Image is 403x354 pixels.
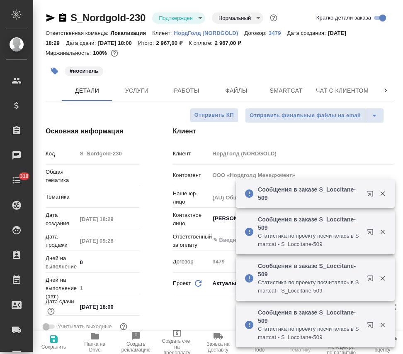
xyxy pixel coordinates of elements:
[118,321,129,332] button: Выбери, если сб и вс нужно считать рабочими днями для выполнения заказа.
[109,48,120,59] button: 0.00 RUB;
[2,170,31,191] a: 318
[174,30,245,36] p: НордГолд (NORDGOLD)
[115,331,156,354] button: Создать рекламацию
[98,40,138,46] p: [DATE] 18:00
[173,233,210,249] p: Ответственный за оплату
[173,171,210,179] p: Контрагент
[77,190,152,204] div: ​
[46,168,77,184] p: Общая тематика
[173,279,191,288] p: Проект
[46,13,56,23] button: Скопировать ссылку для ЯМессенджера
[152,30,174,36] p: Клиент:
[212,12,263,24] div: Подтвержден
[173,211,210,228] p: Контактное лицо
[66,40,98,46] p: Дата сдачи:
[197,331,238,354] button: Заявка на доставку
[70,67,98,75] p: #носитель
[117,86,157,96] span: Услуги
[210,256,394,268] input: Пустое поле
[362,224,382,243] button: Открыть в новой вкладке
[189,40,215,46] p: К оплате:
[174,29,245,36] a: НордГолд (NORDGOLD)
[77,213,140,225] input: Пустое поле
[79,341,110,353] span: Папка на Drive
[15,172,34,180] span: 318
[46,126,140,136] h4: Основная информация
[210,169,394,181] input: Пустое поле
[244,30,269,36] p: Договор:
[77,282,140,294] input: Пустое поле
[194,111,234,120] span: Отправить КП
[120,341,151,353] span: Создать рекламацию
[77,235,140,247] input: Пустое поле
[215,40,248,46] p: 2 967,00 ₽
[67,86,107,96] span: Детали
[156,40,189,46] p: 2 967,00 ₽
[74,331,115,354] button: Папка на Drive
[216,15,253,22] button: Нормальный
[258,185,362,202] p: Сообщения в заказе S_Loccitane-509
[64,67,104,74] span: носитель
[210,276,394,290] div: Актуальный (Договор "3479", контрагент "ООО «Нордголд Менеджмент»")
[46,62,64,80] button: Добавить тэг
[316,14,371,22] span: Кратко детали заказа
[138,40,156,46] p: Итого:
[269,30,287,36] p: 3479
[46,254,77,271] p: Дней на выполнение
[268,12,279,23] button: Доп статусы указывают на важность/срочность заказа
[245,108,384,123] div: split button
[41,344,66,350] span: Сохранить
[77,169,152,183] div: ​
[212,235,364,245] input: ✎ Введи что-нибудь
[258,308,362,325] p: Сообщения в заказе S_Loccitane-509
[258,232,362,248] p: Cтатистика по проекту посчиталась в Smartcat - S_Loccitane-509
[258,215,362,232] p: Сообщения в заказе S_Loccitane-509
[58,322,112,331] span: Учитывать выходные
[269,29,287,36] a: 3479
[46,150,77,158] p: Код
[287,30,328,36] p: Дата создания:
[46,233,77,249] p: Дата продажи
[46,297,74,306] p: Дата сдачи
[374,275,391,282] button: Закрыть
[70,12,146,23] a: S_Nordgold-230
[93,50,109,56] p: 100%
[46,276,77,301] p: Дней на выполнение (авт.)
[58,13,68,23] button: Скопировать ссылку
[374,321,391,329] button: Закрыть
[152,12,205,24] div: Подтвержден
[46,211,77,228] p: Дата создания
[33,331,74,354] button: Сохранить
[258,325,362,342] p: Cтатистика по проекту посчиталась в Smartcat - S_Loccitane-509
[190,108,238,123] button: Отправить КП
[258,278,362,295] p: Cтатистика по проекту посчиталась в Smartcat - S_Loccitane-509
[77,256,140,268] input: ✎ Введи что-нибудь
[156,15,195,22] button: Подтвержден
[46,50,93,56] p: Маржинальность:
[374,228,391,236] button: Закрыть
[77,147,140,160] input: Пустое поле
[374,190,391,197] button: Закрыть
[46,30,111,36] p: Ответственная команда:
[173,189,210,206] p: Наше юр. лицо
[77,301,140,313] input: ✎ Введи что-нибудь
[316,86,369,96] span: Чат с клиентом
[258,262,362,278] p: Сообщения в заказе S_Loccitane-509
[173,150,210,158] p: Клиент
[362,185,382,205] button: Открыть в новой вкладке
[266,86,306,96] span: Smartcat
[173,126,394,136] h4: Клиент
[202,341,233,353] span: Заявка на доставку
[245,108,365,123] button: Отправить финальные файлы на email
[362,317,382,337] button: Открыть в новой вкладке
[173,258,210,266] p: Договор
[46,306,56,317] button: Если добавить услуги и заполнить их объемом, то дата рассчитается автоматически
[210,147,394,160] input: Пустое поле
[156,331,197,354] button: Создать счет на предоплату
[362,270,382,290] button: Открыть в новой вкладке
[210,192,394,204] input: Пустое поле
[46,193,77,201] p: Тематика
[250,111,361,120] span: Отправить финальные файлы на email
[216,86,256,96] span: Файлы
[167,86,206,96] span: Работы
